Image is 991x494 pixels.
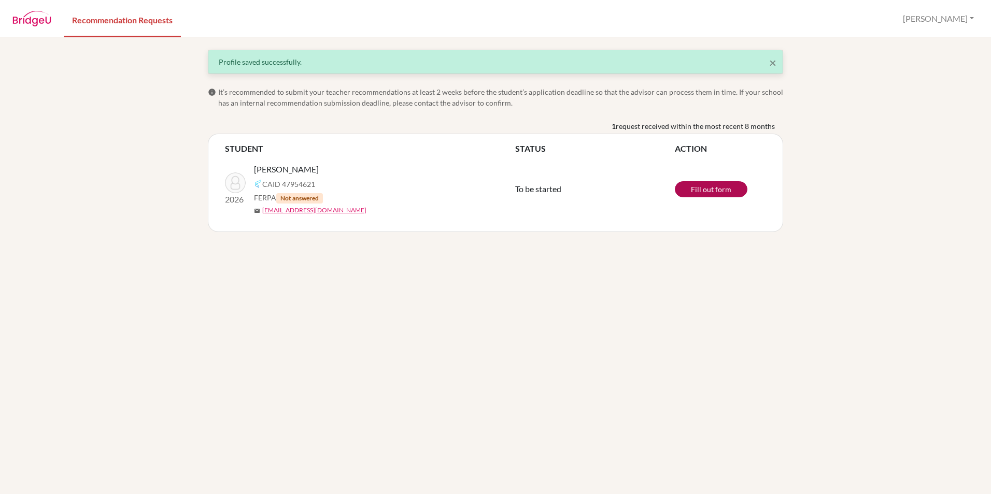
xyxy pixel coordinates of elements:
[254,180,262,188] img: Common App logo
[225,142,515,155] th: STUDENT
[254,208,260,214] span: mail
[515,142,675,155] th: STATUS
[219,56,772,67] div: Profile saved successfully.
[769,55,776,70] span: ×
[225,172,246,193] img: Sankaye, Aryan
[12,11,51,26] img: BridgeU logo
[675,142,766,155] th: ACTION
[898,9,979,28] button: [PERSON_NAME]
[769,56,776,69] button: Close
[262,179,315,190] span: CAID 47954621
[515,184,561,194] span: To be started
[218,86,783,108] span: It’s recommended to submit your teacher recommendations at least 2 weeks before the student’s app...
[675,181,747,197] a: Fill out form
[225,193,246,206] p: 2026
[254,192,323,204] span: FERPA
[612,121,616,132] b: 1
[616,121,775,132] span: request received within the most recent 8 months
[254,163,319,176] span: [PERSON_NAME]
[208,88,216,96] span: info
[276,193,323,204] span: Not answered
[64,2,181,37] a: Recommendation Requests
[262,206,366,215] a: [EMAIL_ADDRESS][DOMAIN_NAME]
